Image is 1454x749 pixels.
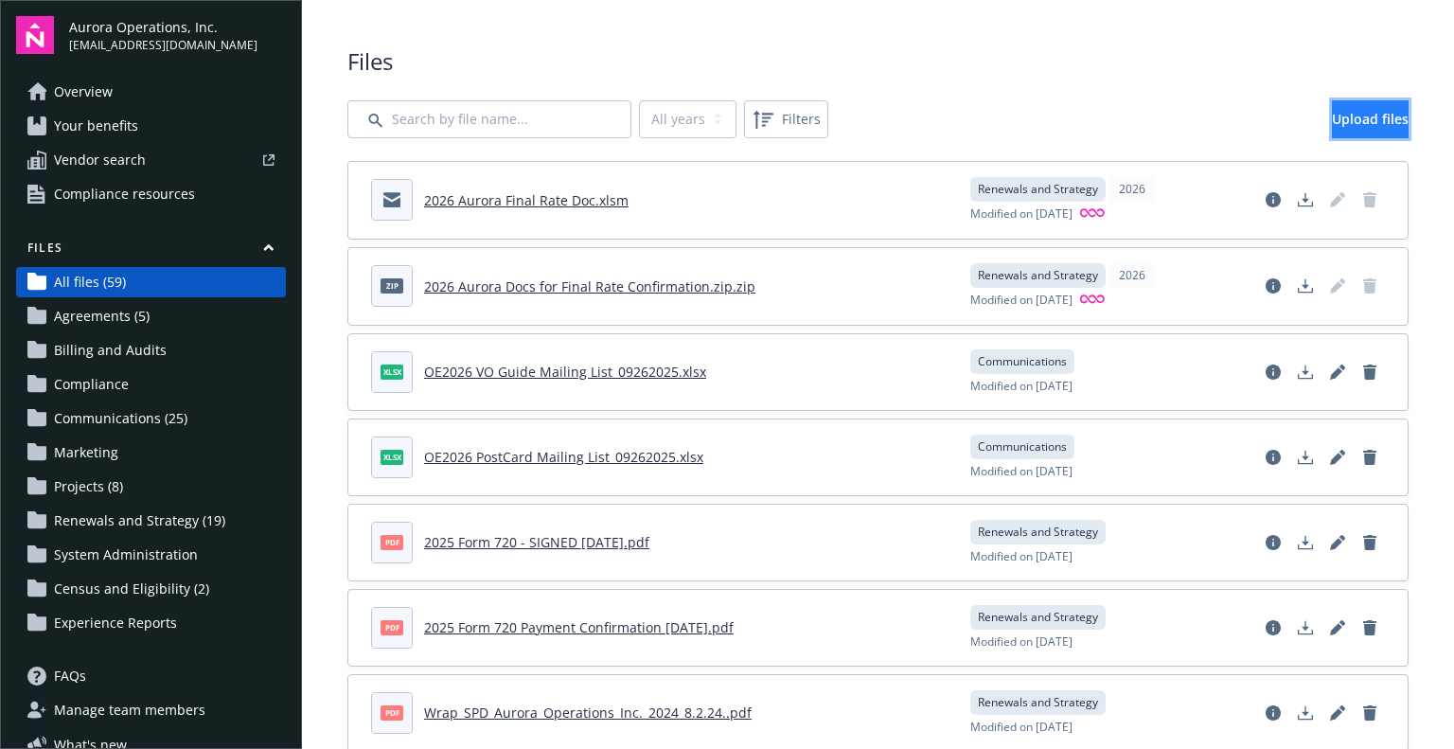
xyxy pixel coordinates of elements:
[424,448,703,466] a: OE2026 PostCard Mailing List_09262025.xlsx
[1322,442,1353,473] a: Edit document
[1322,357,1353,387] a: Edit document
[1332,100,1409,138] a: Upload files
[54,472,123,502] span: Projects (8)
[16,111,286,141] a: Your benefits
[1290,613,1321,643] a: Download document
[1355,185,1385,215] span: Delete document
[381,450,403,464] span: xlsx
[978,267,1098,284] span: Renewals and Strategy
[347,45,1409,78] span: Files
[16,540,286,570] a: System Administration
[16,77,286,107] a: Overview
[424,618,734,636] a: 2025 Form 720 Payment Confirmation [DATE].pdf
[1322,613,1353,643] a: Edit document
[1290,185,1321,215] a: Download document
[16,695,286,725] a: Manage team members
[1258,527,1288,558] a: View file details
[1258,185,1288,215] a: View file details
[1109,263,1155,288] div: 2026
[978,353,1067,370] span: Communications
[54,403,187,434] span: Communications (25)
[970,633,1073,651] span: Modified on [DATE]
[1355,613,1385,643] a: Delete document
[1355,527,1385,558] a: Delete document
[54,145,146,175] span: Vendor search
[424,277,755,295] a: 2026 Aurora Docs for Final Rate Confirmation.zip.zip
[54,335,167,366] span: Billing and Audits
[16,506,286,536] a: Renewals and Strategy (19)
[16,661,286,691] a: FAQs
[69,17,257,37] span: Aurora Operations, Inc.
[16,437,286,468] a: Marketing
[54,540,198,570] span: System Administration
[970,463,1073,480] span: Modified on [DATE]
[54,77,113,107] span: Overview
[1322,527,1353,558] a: Edit document
[748,104,825,134] span: Filters
[1322,185,1353,215] span: Edit document
[1258,271,1288,301] a: View file details
[1109,177,1155,202] div: 2026
[1290,357,1321,387] a: Download document
[16,16,54,54] img: navigator-logo.svg
[54,369,129,400] span: Compliance
[16,267,286,297] a: All files (59)
[1355,357,1385,387] a: Delete document
[424,363,706,381] a: OE2026 VO Guide Mailing List_09262025.xlsx
[16,179,286,209] a: Compliance resources
[424,191,629,209] a: 2026 Aurora Final Rate Doc.xlsm
[54,301,150,331] span: Agreements (5)
[1290,527,1321,558] a: Download document
[1290,698,1321,728] a: Download document
[16,472,286,502] a: Projects (8)
[970,548,1073,565] span: Modified on [DATE]
[381,365,403,379] span: xlsx
[16,240,286,263] button: Files
[970,719,1073,736] span: Modified on [DATE]
[1355,271,1385,301] span: Delete document
[744,100,828,138] button: Filters
[69,37,257,54] span: [EMAIL_ADDRESS][DOMAIN_NAME]
[381,278,403,293] span: zip
[54,437,118,468] span: Marketing
[978,438,1067,455] span: Communications
[16,574,286,604] a: Census and Eligibility (2)
[1258,698,1288,728] a: View file details
[69,16,286,54] button: Aurora Operations, Inc.[EMAIL_ADDRESS][DOMAIN_NAME]
[1332,110,1409,128] span: Upload files
[782,109,821,129] span: Filters
[16,145,286,175] a: Vendor search
[1322,271,1353,301] span: Edit document
[424,704,752,722] a: Wrap_SPD_Aurora_Operations_Inc._2024_8.2.24..pdf
[1290,442,1321,473] a: Download document
[1355,698,1385,728] a: Delete document
[381,535,403,549] span: pdf
[1290,271,1321,301] a: Download document
[54,179,195,209] span: Compliance resources
[970,205,1073,223] span: Modified on [DATE]
[978,524,1098,541] span: Renewals and Strategy
[1258,357,1288,387] a: View file details
[381,620,403,634] span: pdf
[978,181,1098,198] span: Renewals and Strategy
[424,533,649,551] a: 2025 Form 720 - SIGNED [DATE].pdf
[978,609,1098,626] span: Renewals and Strategy
[970,378,1073,395] span: Modified on [DATE]
[54,111,138,141] span: Your benefits
[16,369,286,400] a: Compliance
[54,506,225,536] span: Renewals and Strategy (19)
[16,301,286,331] a: Agreements (5)
[1258,442,1288,473] a: View file details
[54,608,177,638] span: Experience Reports
[347,100,631,138] input: Search by file name...
[54,695,205,725] span: Manage team members
[1322,698,1353,728] a: Edit document
[16,335,286,366] a: Billing and Audits
[1355,442,1385,473] a: Delete document
[54,574,209,604] span: Census and Eligibility (2)
[16,403,286,434] a: Communications (25)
